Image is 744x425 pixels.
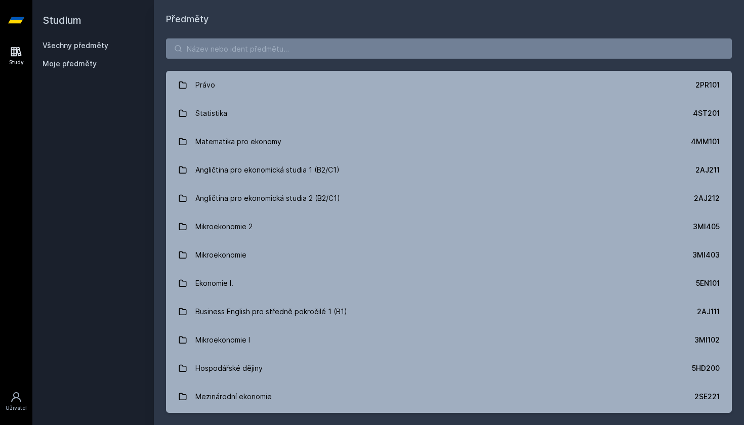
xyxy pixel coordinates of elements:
div: 2AJ211 [695,165,720,175]
div: Ekonomie I. [195,273,233,293]
div: Business English pro středně pokročilé 1 (B1) [195,302,347,322]
a: Ekonomie I. 5EN101 [166,269,732,297]
div: 4MM101 [691,137,720,147]
div: Angličtina pro ekonomická studia 2 (B2/C1) [195,188,340,208]
a: Angličtina pro ekonomická studia 2 (B2/C1) 2AJ212 [166,184,732,212]
a: Hospodářské dějiny 5HD200 [166,354,732,382]
a: Study [2,40,30,71]
div: Mikroekonomie [195,245,246,265]
div: 4ST201 [693,108,720,118]
div: 2SE221 [694,392,720,402]
div: Mikroekonomie 2 [195,217,253,237]
div: Právo [195,75,215,95]
div: 2PR101 [695,80,720,90]
div: Mikroekonomie I [195,330,250,350]
a: Všechny předměty [43,41,108,50]
div: Study [9,59,24,66]
div: 5HD200 [692,363,720,373]
h1: Předměty [166,12,732,26]
a: Mikroekonomie 3MI403 [166,241,732,269]
div: 3MI403 [692,250,720,260]
div: Angličtina pro ekonomická studia 1 (B2/C1) [195,160,340,180]
a: Angličtina pro ekonomická studia 1 (B2/C1) 2AJ211 [166,156,732,184]
div: Hospodářské dějiny [195,358,263,378]
a: Mikroekonomie I 3MI102 [166,326,732,354]
div: 3MI102 [694,335,720,345]
div: 3MI405 [693,222,720,232]
a: Mikroekonomie 2 3MI405 [166,212,732,241]
span: Moje předměty [43,59,97,69]
a: Uživatel [2,386,30,417]
a: Matematika pro ekonomy 4MM101 [166,127,732,156]
div: 5EN101 [696,278,720,288]
a: Statistika 4ST201 [166,99,732,127]
a: Mezinárodní ekonomie 2SE221 [166,382,732,411]
div: Mezinárodní ekonomie [195,387,272,407]
div: Statistika [195,103,227,123]
div: 2AJ111 [697,307,720,317]
input: Název nebo ident předmětu… [166,38,732,59]
div: 2AJ212 [694,193,720,203]
a: Business English pro středně pokročilé 1 (B1) 2AJ111 [166,297,732,326]
a: Právo 2PR101 [166,71,732,99]
div: Uživatel [6,404,27,412]
div: Matematika pro ekonomy [195,132,281,152]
